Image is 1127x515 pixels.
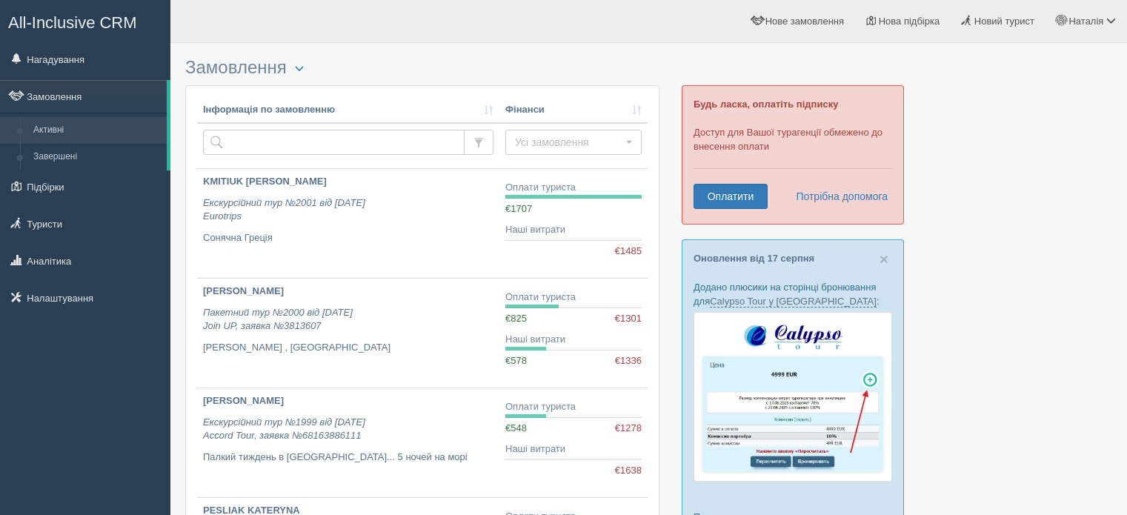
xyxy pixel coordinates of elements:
[505,313,527,324] span: €825
[505,290,642,305] div: Оплати туриста
[615,422,642,436] span: €1278
[694,280,892,308] p: Додано плюсики на сторінці бронювання для :
[615,354,642,368] span: €1336
[203,197,365,222] i: Екскурсійний тур №2001 від [DATE] Eurotrips
[505,400,642,414] div: Оплати туриста
[1,1,170,41] a: All-Inclusive CRM
[515,135,622,150] span: Усі замовлення
[203,395,284,406] b: [PERSON_NAME]
[880,251,888,267] button: Close
[505,442,642,456] div: Наші витрати
[505,203,532,214] span: €1707
[197,388,499,497] a: [PERSON_NAME] Екскурсійний тур №1999 від [DATE]Accord Tour, заявка №68163886111 Палкий тиждень в ...
[203,307,353,332] i: Пакетний тур №2000 від [DATE] Join UP, заявка №3813607
[203,103,493,117] a: Інформація по замовленню
[974,16,1034,27] span: Новий турист
[203,451,493,465] p: Палкий тиждень в [GEOGRAPHIC_DATA]... 5 ночей на морі
[505,355,527,366] span: €578
[203,231,493,245] p: Сонячна Греція
[197,279,499,388] a: [PERSON_NAME] Пакетний тур №2000 від [DATE]Join UP, заявка №3813607 [PERSON_NAME] , [GEOGRAPHIC_D...
[694,99,838,110] b: Будь ласка, оплатіть підписку
[203,130,465,155] input: Пошук за номером замовлення, ПІБ або паспортом туриста
[8,13,137,32] span: All-Inclusive CRM
[1068,16,1103,27] span: Наталія
[27,144,167,170] a: Завершені
[505,103,642,117] a: Фінанси
[615,245,642,259] span: €1485
[682,85,904,225] div: Доступ для Вашої турагенції обмежено до внесення оплати
[880,250,888,268] span: ×
[505,333,642,347] div: Наші витрати
[505,181,642,195] div: Оплати туриста
[694,184,768,209] a: Оплатити
[185,58,659,78] h3: Замовлення
[203,341,493,355] p: [PERSON_NAME] , [GEOGRAPHIC_DATA]
[27,117,167,144] a: Активні
[765,16,844,27] span: Нове замовлення
[203,416,365,442] i: Екскурсійний тур №1999 від [DATE] Accord Tour, заявка №68163886111
[505,130,642,155] button: Усі замовлення
[203,176,327,187] b: KMITIUK [PERSON_NAME]
[694,253,814,264] a: Оновлення від 17 серпня
[786,184,888,209] a: Потрібна допомога
[505,223,642,237] div: Наші витрати
[615,464,642,478] span: €1638
[505,422,527,433] span: €548
[694,312,892,482] img: calypso-tour-proposal-crm-for-travel-agency.jpg
[197,169,499,278] a: KMITIUK [PERSON_NAME] Екскурсійний тур №2001 від [DATE]Eurotrips Сонячна Греція
[710,296,877,308] a: Calypso Tour у [GEOGRAPHIC_DATA]
[879,16,940,27] span: Нова підбірка
[203,285,284,296] b: [PERSON_NAME]
[615,312,642,326] span: €1301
